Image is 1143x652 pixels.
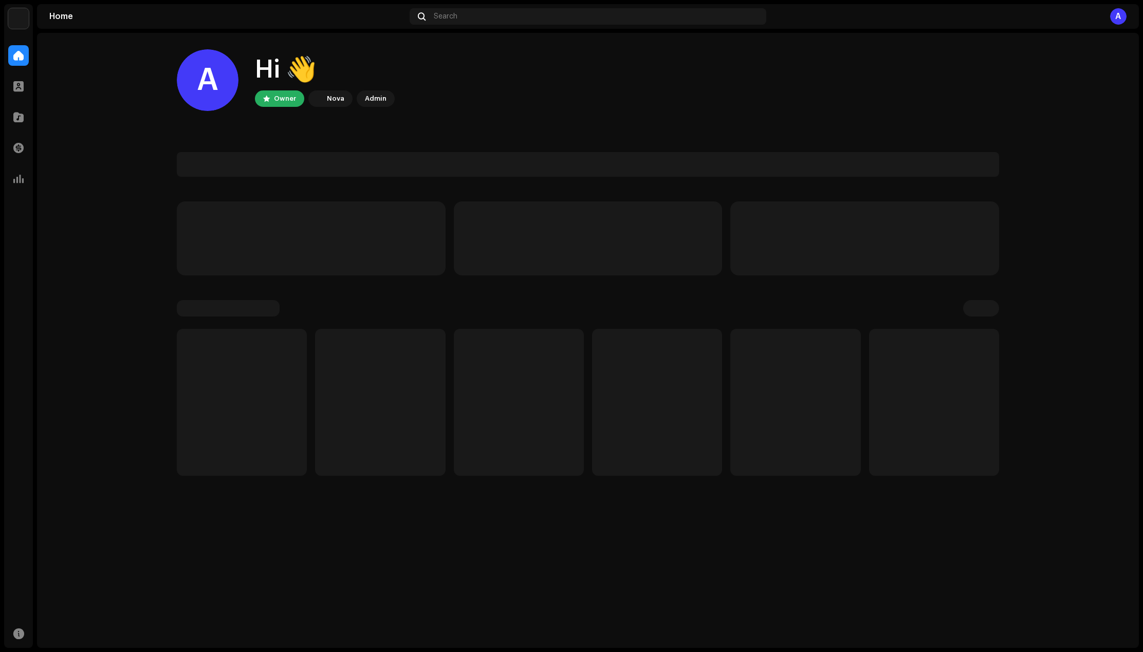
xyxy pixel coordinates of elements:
div: Owner [274,92,296,105]
div: Home [49,12,405,21]
div: A [177,49,238,111]
div: Hi 👋 [255,53,395,86]
div: Nova [327,92,344,105]
div: A [1110,8,1127,25]
div: Admin [365,92,386,105]
img: f5159e88-6796-4381-9ef9-795c40184c13 [8,8,29,29]
img: f5159e88-6796-4381-9ef9-795c40184c13 [310,92,323,105]
span: Search [434,12,457,21]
